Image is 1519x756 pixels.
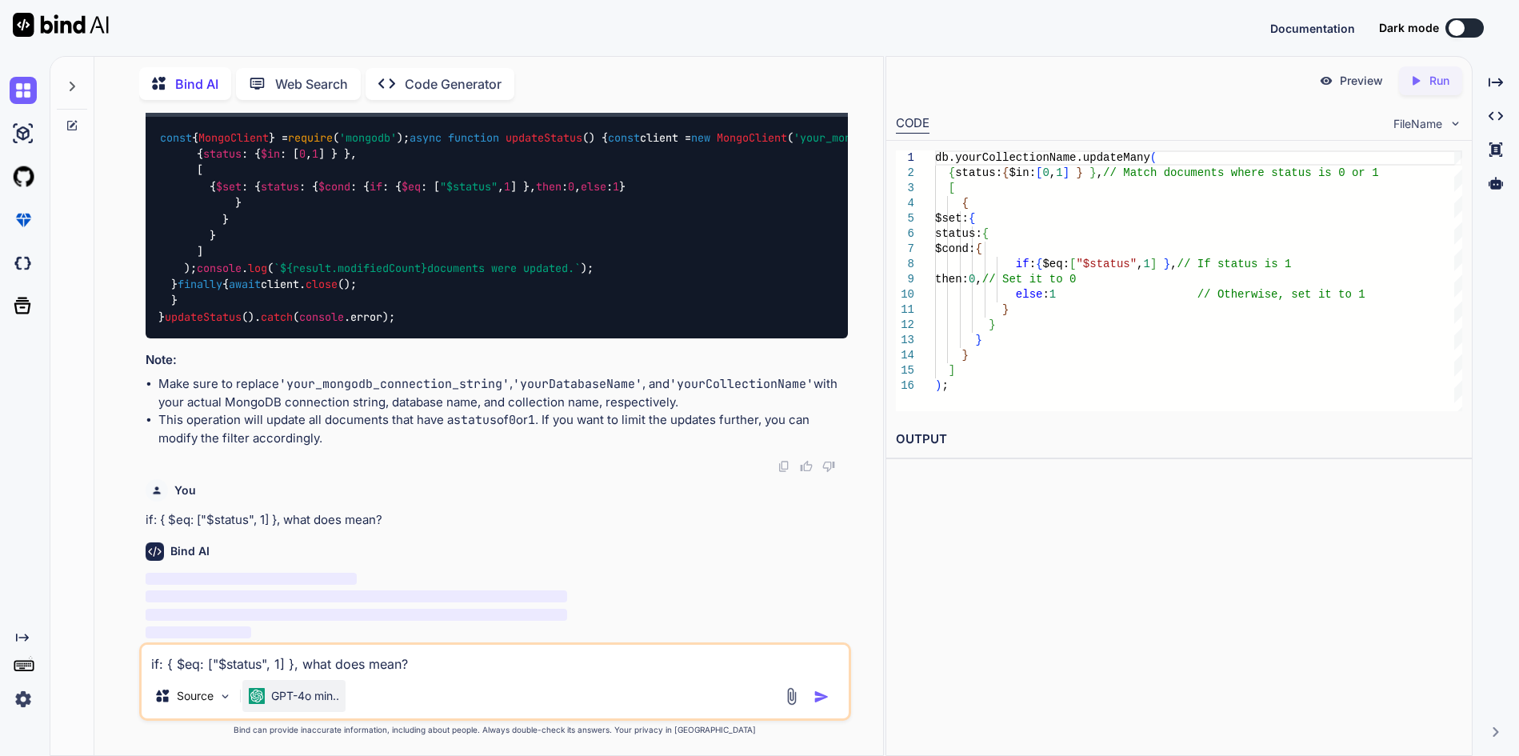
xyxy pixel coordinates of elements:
span: ] [948,364,954,377]
span: $in [261,146,280,161]
span: await [229,277,261,291]
img: icon [813,689,829,705]
code: status [454,412,497,428]
span: finally [178,277,222,291]
div: 10 [896,287,914,302]
span: , [1049,166,1055,179]
span: MongoClient [198,130,269,145]
button: Documentation [1270,20,1355,37]
span: then: [935,273,969,286]
p: if: { $eq: ["$status", 1] }, what does mean? [146,511,847,530]
p: Bind can provide inaccurate information, including about people. Always double-check its answers.... [139,724,850,736]
div: 13 [896,333,914,348]
span: $eq [402,179,421,194]
li: Make sure to replace , , and with your actual MongoDB connection string, database name, and colle... [158,375,847,411]
span: $eq: [1042,258,1069,270]
span: // Set it to 0 [981,273,1076,286]
span: error [350,310,382,324]
img: githubLight [10,163,37,190]
span: } [961,349,968,362]
span: ; [941,379,948,392]
p: GPT-4o min.. [271,688,339,704]
div: 2 [896,166,914,181]
span: $set: [935,212,969,225]
span: MongoClient [717,130,787,145]
span: 1 [504,179,510,194]
span: else [1015,288,1042,301]
div: 4 [896,196,914,211]
h6: You [174,482,196,498]
div: 1 [896,150,914,166]
span: ` documents were updated.` [274,261,581,275]
span: ‌ [146,626,251,638]
img: dislike [822,460,835,473]
span: log [248,261,267,275]
span: } [1076,166,1082,179]
span: { [969,212,975,225]
span: { [948,166,954,179]
span: : [1042,288,1049,301]
span: , [1170,258,1177,270]
img: preview [1319,74,1333,88]
span: ) [935,379,941,392]
span: 0 [1042,166,1049,179]
span: ‌ [146,609,566,621]
span: , [975,273,981,286]
code: 'yourDatabaseName' [513,376,642,392]
div: 6 [896,226,914,242]
span: [ [948,182,954,194]
img: premium [10,206,37,234]
span: } [1089,166,1096,179]
div: 12 [896,318,914,333]
div: 11 [896,302,914,318]
div: 16 [896,378,914,394]
span: { [961,197,968,210]
span: ] [1062,166,1069,179]
span: function [448,130,499,145]
span: ‌ [146,573,356,585]
span: [ [1069,258,1076,270]
span: const [160,130,192,145]
span: FileName [1393,116,1442,132]
img: chevron down [1449,117,1462,130]
li: This operation will update all documents that have a of or . If you want to limit the updates fur... [158,411,847,447]
div: 14 [896,348,914,363]
code: 'yourCollectionName' [670,376,813,392]
p: Preview [1340,73,1383,89]
span: { [981,227,988,240]
span: ( [1149,151,1156,164]
span: ${result.modifiedCount} [280,261,427,275]
span: status [203,146,242,161]
span: $cond [318,179,350,194]
span: 1 [312,146,318,161]
img: ai-studio [10,120,37,147]
span: , [1137,258,1143,270]
img: settings [10,686,37,713]
span: ‌ [146,590,566,602]
span: ] [1149,258,1156,270]
h6: Bind AI [170,543,210,559]
span: new [691,130,710,145]
span: console [197,261,242,275]
div: 3 [896,181,914,196]
span: 'mongodb' [339,130,397,145]
span: updateStatus [506,130,582,145]
span: status [261,179,299,194]
span: else [581,179,606,194]
span: [ [1036,166,1042,179]
img: copy [777,460,790,473]
span: status: [935,227,982,240]
span: $set [216,179,242,194]
span: , [1096,166,1102,179]
h2: OUTPUT [886,421,1473,458]
img: darkCloudIdeIcon [10,250,37,277]
span: // If status is 1 [1177,258,1291,270]
span: $cond: [935,242,975,255]
span: // Match documents where status is 0 or 1 [1103,166,1378,179]
span: } [1163,258,1169,270]
span: 1 [613,179,619,194]
span: 1 [1049,288,1055,301]
div: 7 [896,242,914,257]
span: const [608,130,640,145]
span: require [288,130,333,145]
